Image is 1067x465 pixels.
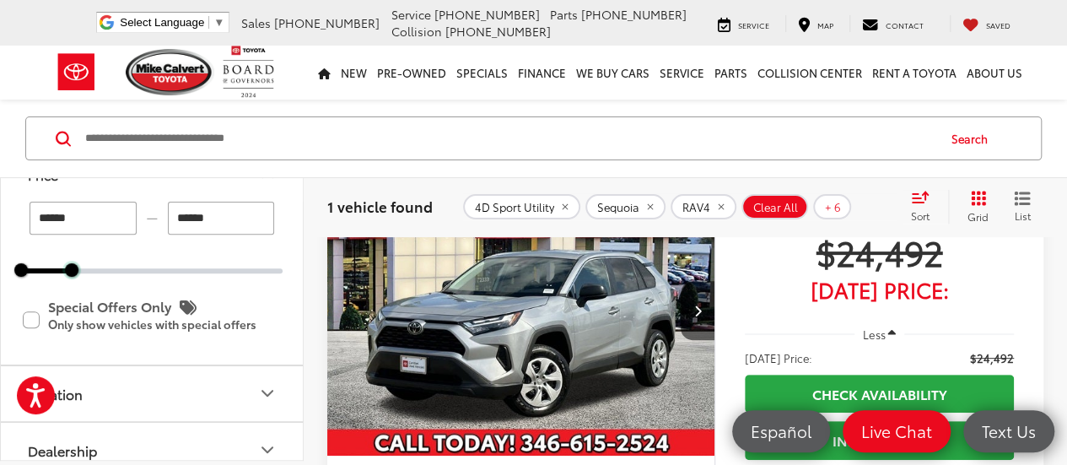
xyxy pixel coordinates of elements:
a: Specials [451,46,513,100]
span: Español [742,420,820,441]
a: Service [655,46,709,100]
span: Collision [391,23,442,40]
a: Pre-Owned [372,46,451,100]
span: Clear All [753,200,798,214]
div: Location [28,385,83,401]
a: Parts [709,46,752,100]
a: WE BUY CARS [571,46,655,100]
label: Special Offers Only [23,292,281,347]
span: + 6 [825,200,841,214]
img: Mike Calvert Toyota [126,49,215,95]
button: Grid View [948,190,1001,224]
div: 2023 Toyota RAV4 LE 0 [326,165,716,456]
span: List [1014,208,1031,223]
span: ​ [208,16,209,29]
span: Text Us [973,420,1044,441]
span: Service [738,19,769,30]
span: Service [391,6,431,23]
span: Select Language [120,16,204,29]
div: Price [257,165,278,185]
button: List View [1001,190,1043,224]
span: Sort [911,208,930,223]
div: Dealership [257,440,278,460]
span: Sequoia [597,200,639,214]
a: Live Chat [843,410,951,452]
a: About Us [962,46,1027,100]
a: Text Us [963,410,1054,452]
span: $24,492 [970,349,1014,366]
span: — [142,211,163,225]
button: Less [854,319,905,349]
span: [DATE] Price: [745,349,812,366]
a: Collision Center [752,46,867,100]
span: Parts [550,6,578,23]
span: Grid [967,209,989,224]
button: LocationLocation [1,365,304,420]
button: Clear All [741,194,808,219]
button: remove Sequoia [585,194,666,219]
a: My Saved Vehicles [950,15,1023,32]
input: maximum Buy price [168,202,275,235]
span: Live Chat [853,420,940,441]
img: 2023 Toyota RAV4 LE [326,165,716,457]
p: Only show vehicles with special offers [48,319,281,331]
span: Less [862,327,885,342]
a: Contact [849,15,936,32]
span: $24,492 [745,230,1014,273]
a: 2023 Toyota RAV4 LE2023 Toyota RAV4 LE2023 Toyota RAV4 LE2023 Toyota RAV4 LE [326,165,716,456]
a: Rent a Toyota [867,46,962,100]
span: 4D Sport Utility [475,200,554,214]
a: Check Availability [745,375,1014,413]
span: Contact [886,19,924,30]
span: Saved [986,19,1010,30]
span: RAV4 [682,200,710,214]
button: remove 4D%20Sport%20Utility [463,194,580,219]
button: Select sort value [903,190,948,224]
button: remove RAV4 [671,194,736,219]
span: Sales [241,14,271,31]
button: Next image [681,281,714,340]
span: [PHONE_NUMBER] [445,23,551,40]
div: Price [28,166,58,182]
a: Service [705,15,782,32]
a: New [336,46,372,100]
button: + 6 [813,194,851,219]
img: Toyota [45,45,108,100]
span: [PHONE_NUMBER] [581,6,687,23]
span: [DATE] Price: [745,281,1014,298]
div: Location [257,383,278,403]
a: Select Language​ [120,16,224,29]
a: Finance [513,46,571,100]
button: Search [935,117,1012,160]
span: 1 vehicle found [327,196,433,216]
a: Map [785,15,846,32]
span: Map [817,19,833,30]
span: [PHONE_NUMBER] [274,14,380,31]
a: Español [732,410,830,452]
input: minimum Buy price [30,202,137,235]
input: Search by Make, Model, or Keyword [84,118,935,159]
span: ▼ [213,16,224,29]
div: Dealership [28,441,97,457]
span: [PHONE_NUMBER] [434,6,540,23]
a: Home [313,46,336,100]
